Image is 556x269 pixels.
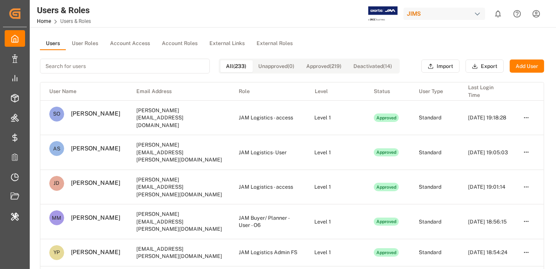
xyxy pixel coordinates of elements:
[306,82,365,100] th: Level
[230,135,306,170] td: JAM Logistics- User
[230,82,306,100] th: Role
[404,8,485,20] div: JIMS
[64,249,120,256] div: [PERSON_NAME]
[410,100,459,135] td: Standard
[459,82,514,100] th: Last Login Time
[127,170,230,204] td: [PERSON_NAME][EMAIL_ADDRESS][PERSON_NAME][DOMAIN_NAME]
[306,170,365,204] td: Level 1
[220,60,253,72] button: All (233)
[37,4,91,17] div: Users & Roles
[459,100,514,135] td: [DATE] 19:18:28
[40,82,127,100] th: User Name
[40,59,210,74] input: Search for users
[230,170,306,204] td: JAM Logistics - access
[66,37,104,50] button: User Roles
[40,37,66,50] button: Users
[459,204,514,239] td: [DATE] 18:56:15
[127,239,230,266] td: [EMAIL_ADDRESS][PERSON_NAME][DOMAIN_NAME]
[251,37,299,50] button: External Roles
[203,37,251,50] button: External Links
[421,59,460,73] button: Import
[374,218,399,226] div: Approved
[508,4,527,23] button: Help Center
[374,113,399,122] div: Approved
[365,82,410,100] th: Status
[410,82,459,100] th: User Type
[459,135,514,170] td: [DATE] 19:05:03
[156,37,203,50] button: Account Roles
[127,100,230,135] td: [PERSON_NAME][EMAIL_ADDRESS][DOMAIN_NAME]
[230,100,306,135] td: JAM Logistics - access
[374,148,399,157] div: Approved
[410,170,459,204] td: Standard
[306,100,365,135] td: Level 1
[410,204,459,239] td: Standard
[127,135,230,170] td: [PERSON_NAME][EMAIL_ADDRESS][PERSON_NAME][DOMAIN_NAME]
[510,59,544,73] button: Add User
[306,204,365,239] td: Level 1
[64,110,120,118] div: [PERSON_NAME]
[37,18,51,24] a: Home
[230,239,306,266] td: JAM Logistics Admin FS
[348,60,398,72] button: Deactivated (14)
[64,214,120,222] div: [PERSON_NAME]
[64,145,120,153] div: [PERSON_NAME]
[104,37,156,50] button: Account Access
[459,239,514,266] td: [DATE] 18:54:24
[230,204,306,239] td: JAM Buyer/ Planner - User - O6
[466,59,504,73] button: Export
[301,60,348,72] button: Approved (219)
[410,135,459,170] td: Standard
[306,239,365,266] td: Level 1
[374,183,399,191] div: Approved
[459,170,514,204] td: [DATE] 19:01:14
[306,135,365,170] td: Level 1
[127,82,230,100] th: Email Address
[368,6,398,21] img: Exertis%20JAM%20-%20Email%20Logo.jpg_1722504956.jpg
[404,6,488,22] button: JIMS
[374,248,399,257] div: Approved
[410,239,459,266] td: Standard
[64,179,120,187] div: [PERSON_NAME]
[488,4,508,23] button: show 0 new notifications
[127,204,230,239] td: [PERSON_NAME][EMAIL_ADDRESS][PERSON_NAME][DOMAIN_NAME]
[253,60,301,72] button: Unapproved (0)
